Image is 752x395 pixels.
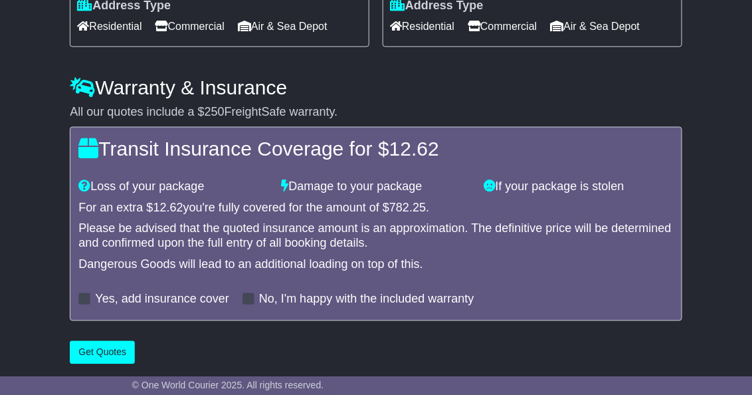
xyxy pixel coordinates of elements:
span: 782.25 [389,201,426,215]
div: All our quotes include a $ FreightSafe warranty. [70,106,682,120]
label: No, I'm happy with the included warranty [259,293,474,307]
div: Loss of your package [72,180,274,195]
div: Damage to your package [274,180,477,195]
span: Commercial [468,16,537,37]
span: Residential [77,16,141,37]
button: Get Quotes [70,341,135,364]
span: © One World Courier 2025. All rights reserved. [132,380,324,390]
label: Yes, add insurance cover [95,293,229,307]
div: Dangerous Goods will lead to an additional loading on top of this. [78,258,673,273]
span: Residential [390,16,454,37]
span: 12.62 [389,138,439,160]
div: If your package is stolen [478,180,680,195]
h4: Transit Insurance Coverage for $ [78,138,673,160]
span: 12.62 [153,201,183,215]
div: Please be advised that the quoted insurance amount is an approximation. The definitive price will... [78,222,673,251]
div: For an extra $ you're fully covered for the amount of $ . [78,201,673,216]
h4: Warranty & Insurance [70,77,682,99]
span: Air & Sea Depot [550,16,640,37]
span: Commercial [155,16,225,37]
span: Air & Sea Depot [238,16,328,37]
span: 250 [205,106,225,119]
